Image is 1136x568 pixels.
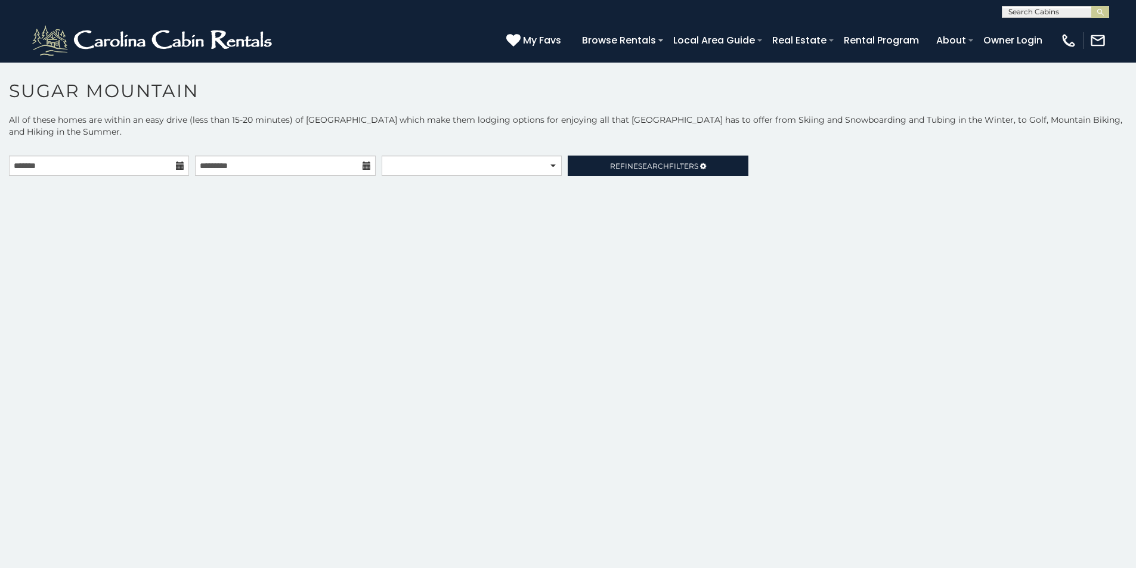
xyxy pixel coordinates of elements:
[30,23,277,58] img: White-1-2.png
[1060,32,1077,49] img: phone-regular-white.png
[523,33,561,48] span: My Favs
[576,30,662,51] a: Browse Rentals
[667,30,761,51] a: Local Area Guide
[977,30,1048,51] a: Owner Login
[766,30,832,51] a: Real Estate
[1089,32,1106,49] img: mail-regular-white.png
[930,30,972,51] a: About
[506,33,564,48] a: My Favs
[638,162,669,170] span: Search
[568,156,748,176] a: RefineSearchFilters
[610,162,698,170] span: Refine Filters
[838,30,925,51] a: Rental Program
